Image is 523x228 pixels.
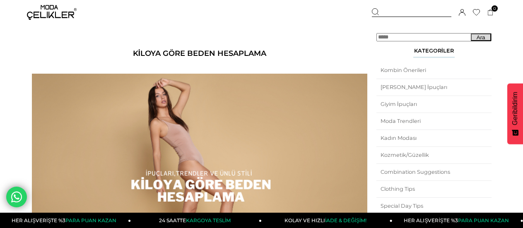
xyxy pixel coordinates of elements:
[376,79,492,96] a: [PERSON_NAME] İpuçları
[487,10,494,16] a: 0
[65,217,116,223] span: PARA PUAN KAZAN
[376,62,492,79] a: Kombin Önerileri
[492,5,498,12] span: 0
[325,217,366,223] span: İADE & DEĞİŞİM!
[376,130,492,146] a: Kadın Modası
[376,96,492,113] a: Giyim İpuçları
[376,164,492,180] a: Combination Suggestions
[186,217,231,223] span: KARGOYA TESLİM
[458,217,509,223] span: PARA PUAN KAZAN
[131,213,262,228] a: 24 SAATTEKARGOYA TESLİM
[471,34,491,41] button: Ara
[32,50,367,57] h1: Kiloya Göre Beden Hesaplama
[511,92,519,125] span: Geribildirim
[262,213,393,228] a: KOLAY VE HIZLIİADE & DEĞİŞİM!
[376,181,492,197] a: Clothing Tips
[507,84,523,144] button: Geribildirim - Show survey
[376,48,492,58] div: Kategoriler
[376,113,492,130] a: Moda Trendleri
[376,198,492,214] a: Special Day Tips
[376,147,492,163] a: Kozmetik/Güzellik
[27,5,77,20] img: logo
